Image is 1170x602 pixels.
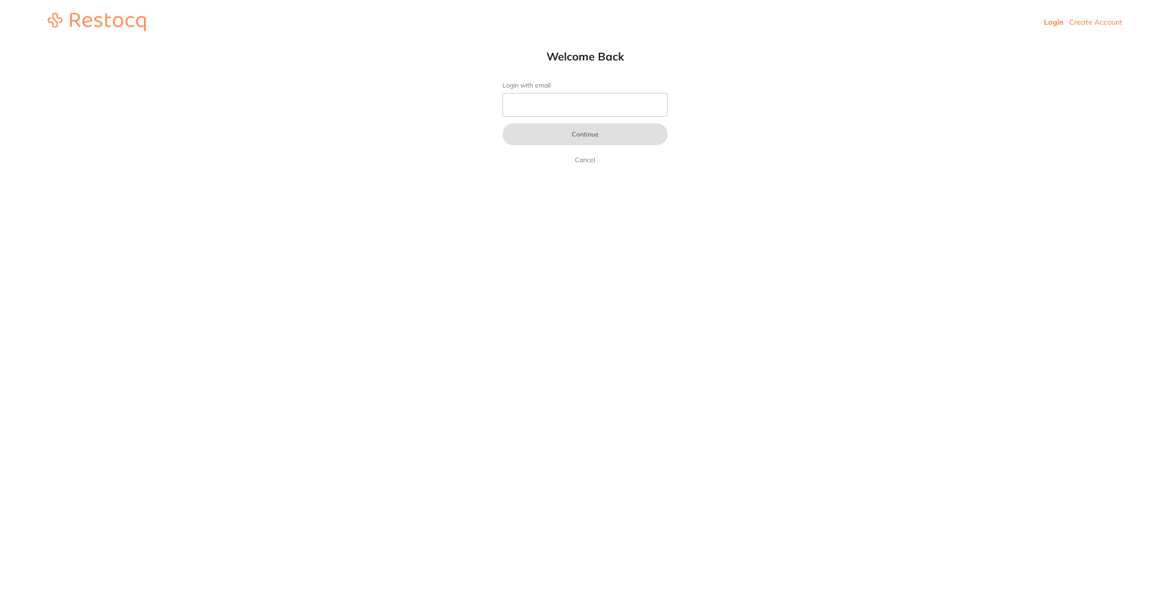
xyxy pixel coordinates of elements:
[502,123,668,145] button: Continue
[48,13,146,31] img: restocq_logo.svg
[484,49,686,63] h1: Welcome Back
[1069,17,1122,27] a: Create Account
[502,82,668,89] label: Login with email
[1044,17,1064,27] a: Login
[573,154,597,165] a: Cancel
